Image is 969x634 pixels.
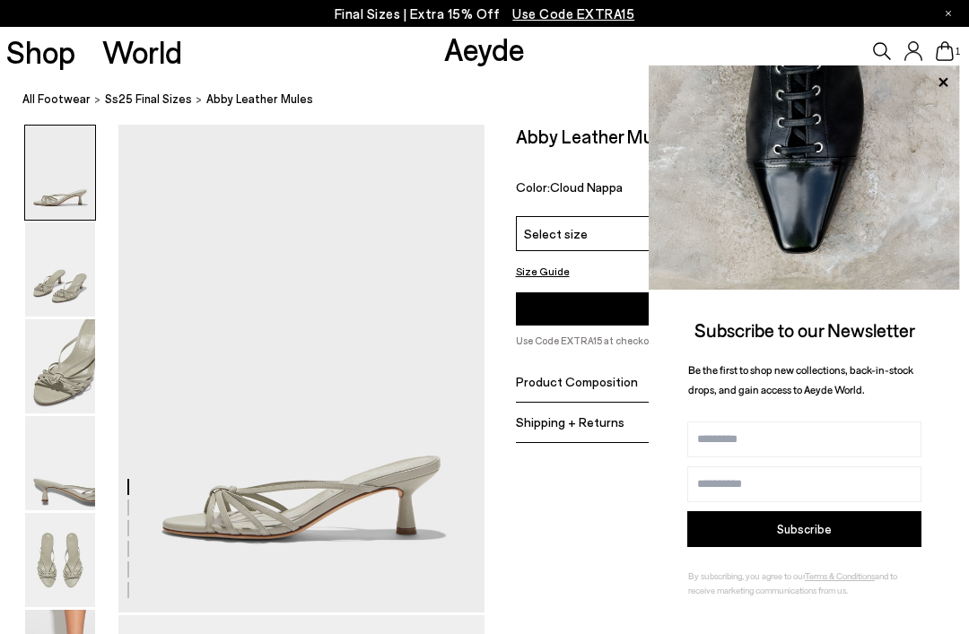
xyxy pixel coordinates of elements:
span: Ss25 Final Sizes [105,91,192,106]
div: Color: [516,179,725,200]
span: Subscribe to our Newsletter [694,318,915,341]
a: Terms & Conditions [805,570,875,581]
span: By subscribing, you agree to our [688,570,805,581]
img: ca3f721fb6ff708a270709c41d776025.jpg [649,65,960,290]
button: Add to Cart [516,292,938,326]
p: Use Code EXTRA15 at checkout for an extra 15% off [516,333,938,349]
button: Size Guide [516,260,570,282]
span: Abby Leather Mules [206,90,313,109]
a: World [102,36,182,67]
img: Abby Leather Mules - Image 4 [25,416,95,510]
nav: breadcrumb [22,75,969,125]
img: Abby Leather Mules - Image 2 [25,222,95,317]
span: Navigate to /collections/ss25-final-sizes [512,5,634,22]
a: 1 [936,41,954,61]
button: Subscribe [687,511,921,547]
a: Shop [6,36,75,67]
a: Aeyde [444,30,525,67]
span: Cloud Nappa [550,179,623,195]
img: Abby Leather Mules - Image 5 [25,513,95,607]
p: Final Sizes | Extra 15% Off [335,3,635,25]
span: Be the first to shop new collections, back-in-stock drops, and gain access to Aeyde World. [688,363,913,396]
span: 1 [954,47,963,56]
a: Ss25 Final Sizes [105,90,192,109]
span: Shipping + Returns [516,414,624,430]
h2: Abby Leather Mules [516,125,676,147]
span: Select size [524,224,588,243]
img: Abby Leather Mules - Image 1 [25,126,95,220]
a: All Footwear [22,90,91,109]
img: Abby Leather Mules - Image 3 [25,319,95,413]
span: Product Composition [516,374,638,389]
